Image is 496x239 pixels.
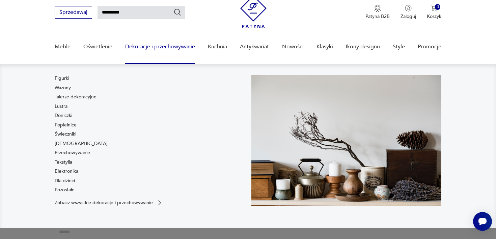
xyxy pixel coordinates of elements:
[55,122,77,128] a: Popielnice
[55,131,76,138] a: Świeczniki
[55,159,72,166] a: Tekstylia
[365,5,390,20] a: Ikona medaluPatyna B2B
[435,4,441,10] div: 0
[125,34,195,60] a: Dekoracje i przechowywanie
[473,212,492,231] iframe: Smartsupp widget button
[427,5,441,20] button: 0Koszyk
[208,34,227,60] a: Kuchnia
[418,34,441,60] a: Promocje
[55,75,69,82] a: Figurki
[173,8,182,16] button: Szukaj
[55,103,67,110] a: Lustra
[55,149,90,156] a: Przechowywanie
[401,5,416,20] button: Zaloguj
[55,168,78,175] a: Elektronika
[251,75,441,206] img: cfa44e985ea346226f89ee8969f25989.jpg
[374,5,381,12] img: Ikona medalu
[55,34,71,60] a: Meble
[55,10,92,15] a: Sprzedawaj
[55,85,71,91] a: Wazony
[431,5,438,11] img: Ikona koszyka
[55,112,72,119] a: Doniczki
[316,34,333,60] a: Klasyki
[282,34,304,60] a: Nowości
[55,140,108,147] a: [DEMOGRAPHIC_DATA]
[55,199,163,206] a: Zobacz wszystkie dekoracje i przechowywanie
[427,13,441,20] p: Koszyk
[55,6,92,19] button: Sprzedawaj
[55,187,75,193] a: Pozostałe
[346,34,380,60] a: Ikony designu
[55,200,153,205] p: Zobacz wszystkie dekoracje i przechowywanie
[365,5,390,20] button: Patyna B2B
[393,34,405,60] a: Style
[55,94,97,100] a: Talerze dekoracyjne
[405,5,412,11] img: Ikonka użytkownika
[365,13,390,20] p: Patyna B2B
[401,13,416,20] p: Zaloguj
[55,177,75,184] a: Dla dzieci
[240,34,269,60] a: Antykwariat
[83,34,112,60] a: Oświetlenie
